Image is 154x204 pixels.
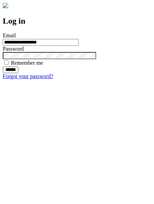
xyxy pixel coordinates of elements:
label: Email [3,33,16,38]
h2: Log in [3,16,151,26]
a: Forgot your password? [3,73,53,79]
label: Remember me [11,60,43,66]
label: Password [3,46,24,52]
img: logo-4e3dc11c47720685a147b03b5a06dd966a58ff35d612b21f08c02c0306f2b779.png [3,3,8,8]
